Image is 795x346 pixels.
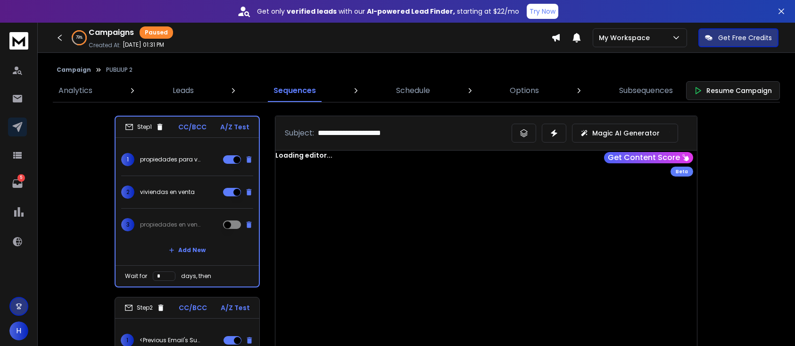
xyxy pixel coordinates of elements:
p: Wait for [125,272,147,280]
p: Leads [173,85,194,96]
h1: Campaigns [89,27,134,38]
a: 5 [8,174,27,193]
p: Get only with our starting at $22/mo [257,7,519,16]
p: propiedades para venta [140,156,200,163]
p: [DATE] 01:31 PM [123,41,164,49]
a: Leads [167,79,199,102]
p: A/Z Test [220,122,249,132]
p: Get Free Credits [718,33,772,42]
button: Add New [161,241,213,260]
span: 3 [121,218,134,231]
button: Resume Campaign [686,81,780,100]
span: 2 [121,186,134,199]
button: Magic AI Generator [572,124,678,143]
div: Step 2 [124,304,165,312]
button: H [9,321,28,340]
strong: verified leads [287,7,337,16]
p: CC/BCC [178,122,207,132]
p: Subsequences [619,85,673,96]
img: logo [9,32,28,50]
li: Step1CC/BCCA/Z Test1propiedades para venta2viviendas en venta3propiedades en ventaAdd NewWait for... [115,116,260,287]
p: CC/BCC [179,303,207,312]
p: 5 [17,174,25,182]
a: Analytics [53,79,98,102]
p: viviendas en venta [140,188,195,196]
a: Schedule [390,79,436,102]
button: Campaign [57,66,91,74]
p: <Previous Email's Subject> [140,337,200,344]
button: Get Free Credits [698,28,778,47]
p: days, then [181,272,211,280]
p: Analytics [58,85,92,96]
p: PUBLIUP 2 [106,66,132,74]
a: Sequences [268,79,322,102]
button: Get Content Score [604,152,693,163]
button: Try Now [527,4,558,19]
div: Step 1 [125,123,164,131]
p: propiedades en venta [140,221,200,228]
div: Paused [140,26,173,39]
p: Created At: [89,42,121,49]
a: Options [504,79,545,102]
p: Try Now [530,7,555,16]
strong: AI-powered Lead Finder, [367,7,455,16]
span: 1 [121,153,134,166]
p: Options [510,85,539,96]
div: Loading editor... [275,151,697,160]
p: Schedule [396,85,430,96]
p: A/Z Test [221,303,250,312]
p: My Workspace [599,33,654,42]
p: Magic AI Generator [592,128,660,138]
a: Subsequences [613,79,679,102]
div: Beta [671,167,693,177]
p: 79 % [76,35,83,41]
p: Sequences [273,85,316,96]
p: Subject: [285,127,314,139]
